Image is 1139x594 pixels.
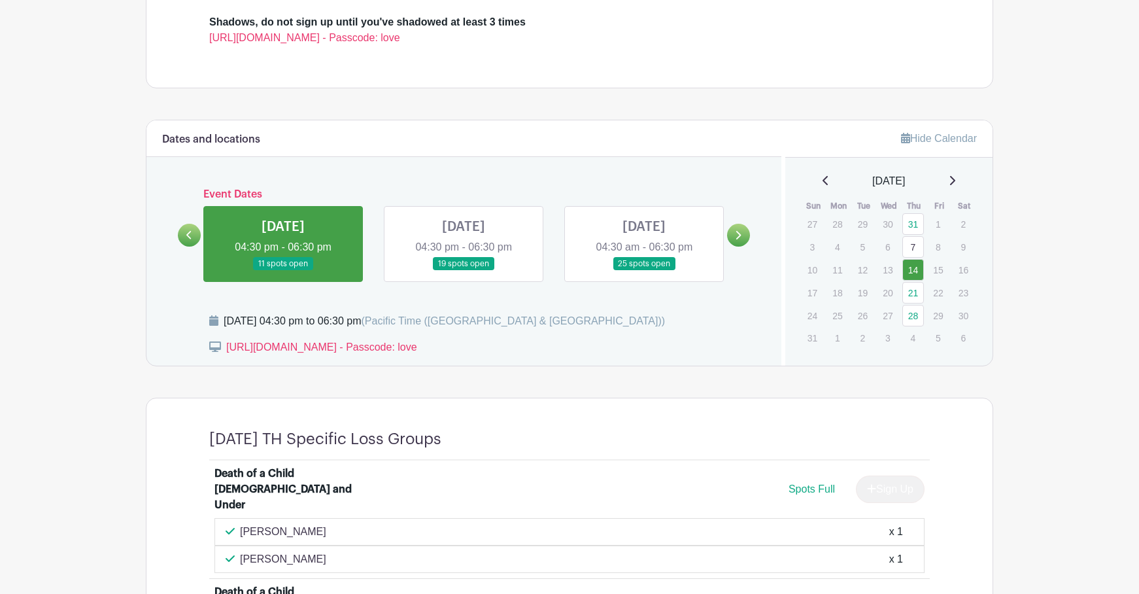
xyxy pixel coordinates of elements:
p: 2 [852,328,874,348]
a: 14 [902,259,924,281]
p: 10 [802,260,823,280]
div: x 1 [889,551,903,567]
th: Thu [902,200,927,213]
div: x 1 [889,524,903,540]
h6: Dates and locations [162,133,260,146]
h6: Event Dates [201,188,727,201]
p: 27 [802,214,823,234]
p: 5 [852,237,874,257]
p: 18 [826,283,848,303]
p: 16 [953,260,974,280]
p: 8 [927,237,949,257]
p: 1 [826,328,848,348]
p: 5 [927,328,949,348]
th: Fri [926,200,952,213]
span: (Pacific Time ([GEOGRAPHIC_DATA] & [GEOGRAPHIC_DATA])) [361,315,665,326]
p: 9 [953,237,974,257]
p: 13 [877,260,898,280]
th: Sat [952,200,977,213]
span: [DATE] [872,173,905,189]
a: 31 [902,213,924,235]
p: 26 [852,306,874,326]
p: 4 [826,237,848,257]
a: [URL][DOMAIN_NAME] - Passcode: love [209,32,400,43]
a: 21 [902,282,924,304]
p: 31 [802,328,823,348]
div: Death of a Child [DEMOGRAPHIC_DATA] and Under [214,466,377,513]
p: 24 [802,306,823,326]
p: 15 [927,260,949,280]
p: 12 [852,260,874,280]
p: 27 [877,306,898,326]
p: [PERSON_NAME] [240,551,326,567]
p: 3 [877,328,898,348]
th: Tue [851,200,877,213]
a: 28 [902,305,924,326]
p: 29 [927,306,949,326]
p: 6 [877,237,898,257]
p: 2 [953,214,974,234]
strong: Shadows, do not sign up until you've shadowed at least 3 times [209,16,526,27]
a: 7 [902,236,924,258]
p: 28 [826,214,848,234]
p: 29 [852,214,874,234]
p: 1 [927,214,949,234]
th: Mon [826,200,851,213]
a: [URL][DOMAIN_NAME] - Passcode: love [226,341,417,353]
p: 22 [927,283,949,303]
div: [DATE] 04:30 pm to 06:30 pm [224,313,665,329]
span: Spots Full [789,483,835,495]
th: Sun [801,200,826,213]
p: 19 [852,283,874,303]
p: 30 [953,306,974,326]
h4: [DATE] TH Specific Loss Groups [209,430,441,449]
p: 4 [902,328,924,348]
p: 20 [877,283,898,303]
p: 25 [826,306,848,326]
th: Wed [876,200,902,213]
p: 23 [953,283,974,303]
a: Hide Calendar [901,133,977,144]
p: 6 [953,328,974,348]
p: 3 [802,237,823,257]
p: 17 [802,283,823,303]
p: 30 [877,214,898,234]
p: [PERSON_NAME] [240,524,326,540]
p: 11 [826,260,848,280]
